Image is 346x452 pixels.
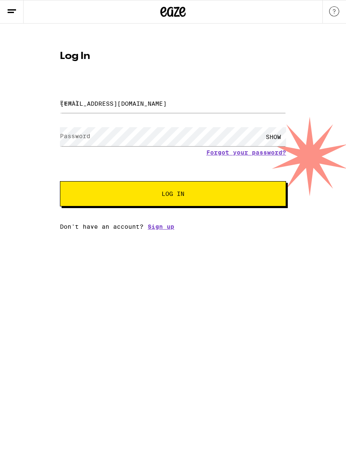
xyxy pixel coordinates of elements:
[261,127,286,146] div: SHOW
[60,99,79,106] label: Email
[5,6,61,13] span: Hi. Need any help?
[60,51,286,62] h1: Log In
[60,223,286,230] div: Don't have an account?
[162,191,184,197] span: Log In
[148,223,174,230] a: Sign up
[206,149,286,156] a: Forgot your password?
[60,94,286,113] input: Email
[60,133,90,139] label: Password
[60,181,286,206] button: Log In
